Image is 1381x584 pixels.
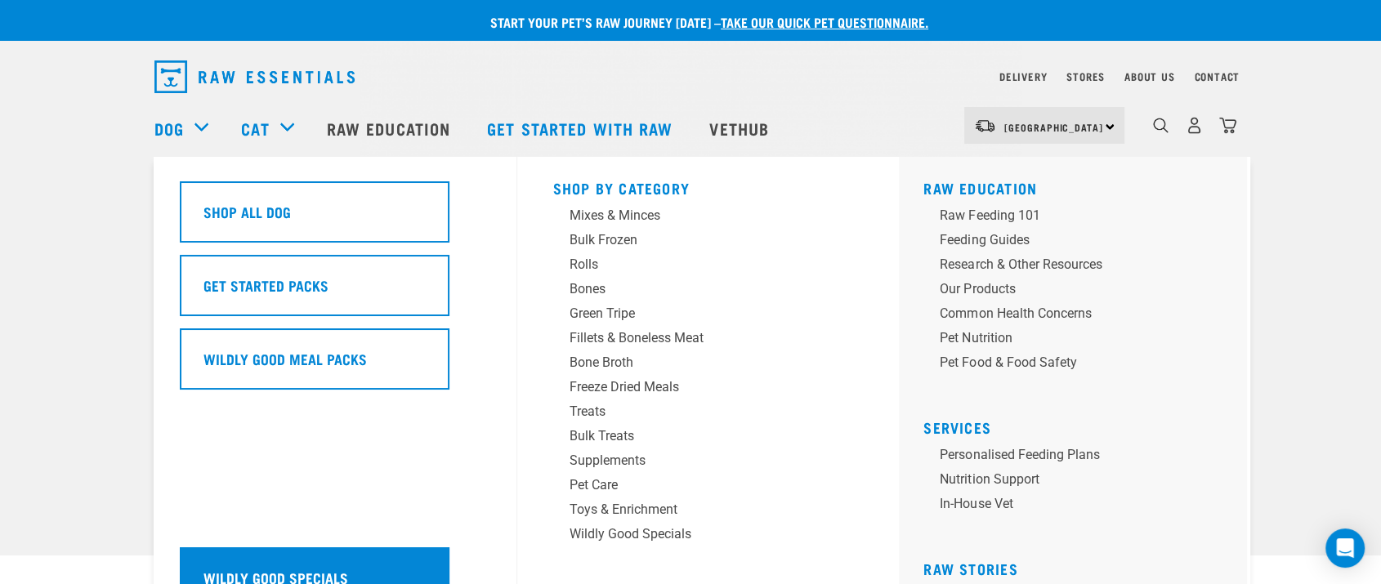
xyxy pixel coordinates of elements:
[203,348,367,369] h5: Wildly Good Meal Packs
[923,564,1017,573] a: Raw Stories
[923,470,1234,494] a: Nutrition Support
[974,118,996,133] img: van-moving.png
[570,451,825,470] div: Supplements
[923,328,1234,353] a: Pet Nutrition
[1194,74,1240,79] a: Contact
[570,279,825,299] div: Bones
[180,255,490,328] a: Get Started Packs
[553,524,864,549] a: Wildly Good Specials
[1066,74,1105,79] a: Stores
[721,18,928,25] a: take our quick pet questionnaire.
[553,206,864,230] a: Mixes & Minces
[940,206,1195,225] div: Raw Feeding 101
[923,494,1234,519] a: In-house vet
[570,426,825,446] div: Bulk Treats
[154,60,355,93] img: Raw Essentials Logo
[940,255,1195,274] div: Research & Other Resources
[570,206,825,225] div: Mixes & Minces
[553,402,864,426] a: Treats
[553,255,864,279] a: Rolls
[940,353,1195,372] div: Pet Food & Food Safety
[923,419,1234,432] h5: Services
[1124,74,1174,79] a: About Us
[570,304,825,323] div: Green Tripe
[1004,124,1103,130] span: [GEOGRAPHIC_DATA]
[311,96,471,161] a: Raw Education
[553,230,864,255] a: Bulk Frozen
[570,255,825,274] div: Rolls
[203,201,291,222] h5: Shop All Dog
[1325,528,1365,568] div: Open Intercom Messenger
[241,116,269,140] a: Cat
[553,451,864,475] a: Supplements
[923,206,1234,230] a: Raw Feeding 101
[923,255,1234,279] a: Research & Other Resources
[180,328,490,402] a: Wildly Good Meal Packs
[570,328,825,348] div: Fillets & Boneless Meat
[141,54,1240,100] nav: dropdown navigation
[940,304,1195,323] div: Common Health Concerns
[1153,118,1169,133] img: home-icon-1@2x.png
[553,426,864,451] a: Bulk Treats
[940,230,1195,250] div: Feeding Guides
[570,230,825,250] div: Bulk Frozen
[940,328,1195,348] div: Pet Nutrition
[154,116,184,140] a: Dog
[923,279,1234,304] a: Our Products
[923,353,1234,377] a: Pet Food & Food Safety
[940,279,1195,299] div: Our Products
[923,445,1234,470] a: Personalised Feeding Plans
[570,402,825,421] div: Treats
[180,181,490,255] a: Shop All Dog
[1186,117,1203,134] img: user.png
[923,184,1037,192] a: Raw Education
[553,180,864,193] h5: Shop By Category
[553,500,864,524] a: Toys & Enrichment
[203,274,328,296] h5: Get Started Packs
[553,279,864,304] a: Bones
[553,377,864,402] a: Freeze Dried Meals
[923,230,1234,255] a: Feeding Guides
[693,96,789,161] a: Vethub
[553,304,864,328] a: Green Tripe
[553,475,864,500] a: Pet Care
[999,74,1047,79] a: Delivery
[570,353,825,372] div: Bone Broth
[1219,117,1236,134] img: home-icon@2x.png
[570,377,825,397] div: Freeze Dried Meals
[570,524,825,544] div: Wildly Good Specials
[553,328,864,353] a: Fillets & Boneless Meat
[570,500,825,519] div: Toys & Enrichment
[553,353,864,377] a: Bone Broth
[923,304,1234,328] a: Common Health Concerns
[471,96,693,161] a: Get started with Raw
[570,475,825,495] div: Pet Care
